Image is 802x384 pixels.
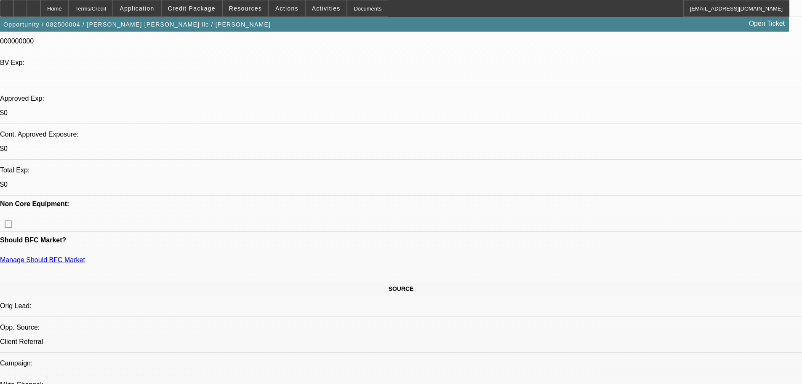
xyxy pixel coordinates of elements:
[746,16,788,31] a: Open Ticket
[223,0,268,16] button: Resources
[3,21,271,28] span: Opportunity / 082500004 / [PERSON_NAME] [PERSON_NAME] llc / [PERSON_NAME]
[269,0,305,16] button: Actions
[389,285,414,292] span: SOURCE
[162,0,222,16] button: Credit Package
[113,0,160,16] button: Application
[306,0,347,16] button: Activities
[312,5,341,12] span: Activities
[168,5,216,12] span: Credit Package
[275,5,298,12] span: Actions
[120,5,154,12] span: Application
[229,5,262,12] span: Resources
